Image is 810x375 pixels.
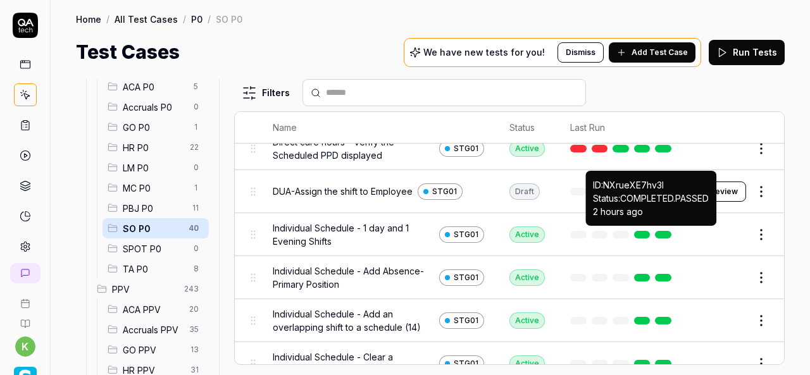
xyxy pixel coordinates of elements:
span: 1 [189,120,204,135]
div: / [208,13,211,25]
tr: Individual Schedule - Add an overlapping shift to a schedule (14)STG01Active [235,299,784,342]
div: Drag to reorderGO PPV13 [103,340,209,360]
h1: Test Cases [76,38,180,66]
span: Individual Schedule - Add an overlapping shift to a schedule (14) [273,307,434,334]
span: DUA-Assign the shift to Employee [273,185,413,198]
a: Documentation [5,309,45,329]
time: 2 hours ago [593,206,643,217]
span: HR P0 [123,141,182,154]
span: Individual Schedule - 1 day and 1 Evening Shifts [273,221,434,248]
div: Drag to reorderMC P01 [103,178,209,198]
span: GO P0 [123,121,186,134]
a: P0 [191,13,202,25]
a: STG01 [439,355,484,372]
div: Active [509,355,545,372]
div: Drag to reorderAccruals PPV35 [103,319,209,340]
div: Active [509,269,545,286]
span: 35 [184,322,204,337]
span: STG01 [454,272,478,283]
tr: Individual Schedule - Add Absence- Primary PositionSTG01Active [235,256,784,299]
span: 5 [189,79,204,94]
span: 0 [189,241,204,256]
span: ACA PPV [123,303,182,316]
button: Review [702,181,746,202]
span: 22 [185,140,204,155]
span: PPV [112,283,177,296]
span: 0 [189,160,204,175]
a: STG01 [439,226,484,243]
span: Accruals PPV [123,323,182,336]
div: Drag to reorderPBJ P011 [103,198,209,218]
div: Drag to reorderPPV243 [92,279,209,299]
tr: Direct care hours - Verify the Scheduled PPD displayedSTG01Active [235,127,784,170]
a: New conversation [10,263,40,283]
span: 13 [185,342,204,357]
div: / [183,13,186,25]
span: STG01 [454,358,478,369]
span: 40 [184,221,204,236]
span: STG01 [454,143,478,154]
a: Book a call with us [5,288,45,309]
a: STG01 [439,312,484,329]
span: SPOT P0 [123,242,186,255]
span: 20 [184,302,204,317]
button: k [15,336,35,357]
span: MC P0 [123,181,186,195]
span: 11 [187,200,204,216]
tr: Individual Schedule - 1 day and 1 Evening ShiftsSTG01Active [235,213,784,256]
span: Direct care hours - Verify the Scheduled PPD displayed [273,135,434,162]
span: Add Test Case [632,47,688,58]
div: Active [509,226,545,243]
a: Home [76,13,101,25]
button: Filters [234,80,297,106]
span: GO PPV [123,343,183,357]
div: Drag to reorderACA PPV20 [103,299,209,319]
div: Drag to reorderSO P040 [103,218,209,238]
button: Dismiss [558,42,604,63]
span: PBJ P0 [123,202,185,215]
div: / [106,13,109,25]
p: ID: NXrueXE7hv3l Status: COMPLETED . PASSED [593,178,709,218]
span: Individual Schedule - Add Absence- Primary Position [273,264,434,291]
th: Name [260,112,497,144]
div: Drag to reorderAccruals P00 [103,97,209,117]
p: We have new tests for you! [423,48,545,57]
span: STG01 [454,229,478,240]
span: Accruals P0 [123,101,186,114]
div: Drag to reorderGO P01 [103,117,209,137]
a: STG01 [418,183,463,200]
div: Drag to reorderACA P05 [103,77,209,97]
span: SO P0 [123,222,181,235]
span: 243 [179,281,204,297]
a: STG01 [439,140,484,157]
th: Last Run [558,112,689,144]
div: Drag to reorderLM P00 [103,157,209,178]
div: Active [509,140,545,157]
div: Drag to reorderSPOT P00 [103,238,209,259]
span: LM P0 [123,161,186,175]
a: All Test Cases [115,13,178,25]
a: STG01 [439,269,484,286]
span: TA P0 [123,262,186,276]
span: 1 [189,180,204,195]
div: SO P0 [216,13,242,25]
button: Run Tests [709,40,785,65]
th: Status [497,112,558,144]
div: Drag to reorderTA P08 [103,259,209,279]
span: ACA P0 [123,80,186,94]
div: Drag to reorderHR P022 [103,137,209,157]
span: 8 [189,261,204,276]
div: Active [509,312,545,329]
button: Add Test Case [609,42,695,63]
span: STG01 [454,315,478,326]
span: 0 [189,99,204,114]
div: Draft [509,183,540,200]
span: STG01 [432,186,457,197]
tr: DUA-Assign the shift to EmployeeSTG01DraftReview [235,170,784,213]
